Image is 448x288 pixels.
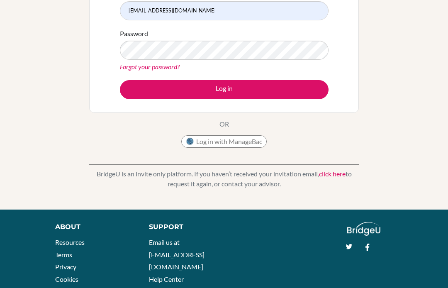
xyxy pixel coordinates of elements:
[181,135,267,148] button: Log in with ManageBac
[120,63,180,71] a: Forgot your password?
[149,222,217,232] div: Support
[149,275,184,283] a: Help Center
[219,119,229,129] p: OR
[149,238,205,271] a: Email us at [EMAIL_ADDRESS][DOMAIN_NAME]
[55,275,78,283] a: Cookies
[55,263,76,271] a: Privacy
[120,29,148,39] label: Password
[55,222,130,232] div: About
[347,222,381,236] img: logo_white@2x-f4f0deed5e89b7ecb1c2cc34c3e3d731f90f0f143d5ea2071677605dd97b5244.png
[89,169,359,189] p: BridgeU is an invite only platform. If you haven’t received your invitation email, to request it ...
[55,251,72,259] a: Terms
[120,80,329,99] button: Log in
[55,238,85,246] a: Resources
[319,170,346,178] a: click here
